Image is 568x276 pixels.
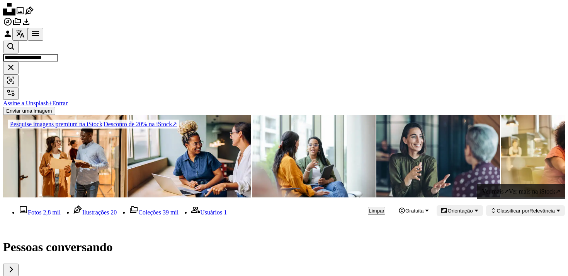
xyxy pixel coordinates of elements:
[3,41,19,53] button: Pesquise na Unsplash
[3,33,12,39] a: Entrar / Cadastrar-se
[252,115,376,197] img: Cliente de terapia ouve terapeuta discutir estratégia de enfrentamento
[477,184,565,199] a: Ver mais↗Ver mais na iStock↗
[3,100,52,106] a: Assine a Unsplash+
[128,115,251,197] img: Duas mulheres jovens sorrindo e conversando enquanto trabalhavam juntas em um laptop
[22,21,31,27] a: Histórico de downloads
[111,209,117,216] span: 20
[405,208,423,214] span: Gratuita
[12,28,28,41] button: Idioma
[368,207,385,215] button: Limpar
[28,28,43,41] button: Menu
[3,10,15,17] a: Início — Unsplash
[497,208,529,214] span: Classificar por
[3,21,12,27] a: Explorar
[3,74,19,87] button: Pesquisa visual
[3,62,19,74] button: Limpar
[25,10,34,17] a: Ilustrações
[129,209,179,216] a: Coleções 39 mil
[3,115,127,197] img: Jovens colegas andando e conversando no corredor do escritório
[486,205,565,216] button: Classificar porRelevância
[163,209,179,216] span: 39 mil
[3,240,565,254] h1: Pessoas conversando
[52,100,68,106] a: Entrar
[3,107,55,115] button: Enviar uma imagem
[482,188,508,195] span: Ver mais ↗
[8,120,179,129] div: Desconto de 20% na iStock ↗
[224,209,227,216] span: 1
[19,209,61,216] a: Fotos 2,8 mil
[10,121,104,127] span: Pesquise imagens premium na iStock |
[12,21,22,27] a: Coleções
[497,208,555,214] span: Relevância
[191,209,227,216] a: Usuários 1
[437,205,483,216] button: Orientação
[376,115,500,197] img: Two businesswomen talking in the office
[43,209,61,216] span: 2,8 mil
[509,188,560,195] span: Ver mais na iStock ↗
[3,41,565,87] form: Pesquise conteúdo visual em todo o site
[395,205,434,216] button: Gratuita
[447,208,473,214] span: Orientação
[3,115,184,133] a: Pesquise imagens premium na iStock|Desconto de 20% na iStock↗
[15,10,25,17] a: Fotos
[3,87,19,100] button: Filtros
[73,209,117,216] a: Ilustrações 20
